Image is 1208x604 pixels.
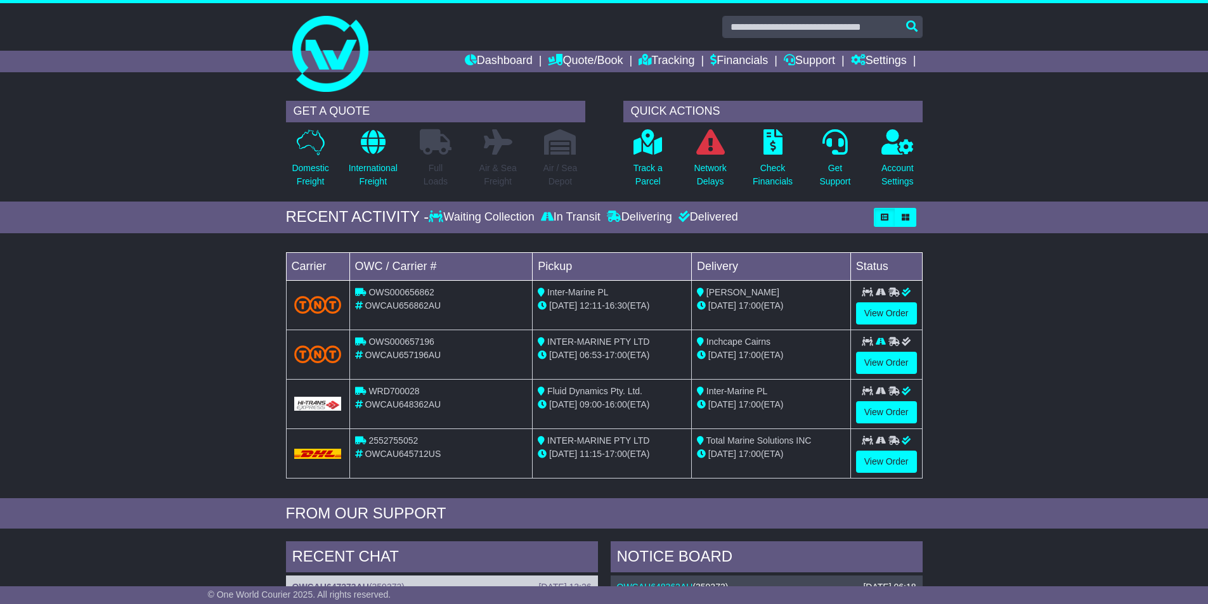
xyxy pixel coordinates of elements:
[753,162,793,188] p: Check Financials
[286,208,429,226] div: RECENT ACTIVITY -
[368,386,419,396] span: WRD700028
[538,398,686,411] div: - (ETA)
[294,397,342,411] img: GetCarrierServiceLogo
[292,582,369,592] a: OWCAU647273AU
[697,299,845,312] div: (ETA)
[286,541,598,575] div: RECENT CHAT
[286,504,923,523] div: FROM OUR SUPPORT
[547,287,608,297] span: Inter-Marine PL
[605,350,627,360] span: 17:00
[547,386,642,396] span: Fluid Dynamics Pty. Ltd.
[286,252,349,280] td: Carrier
[708,350,736,360] span: [DATE]
[538,210,604,224] div: In Transit
[349,162,398,188] p: International Freight
[708,449,736,459] span: [DATE]
[881,129,914,195] a: AccountSettings
[580,300,602,311] span: 12:11
[708,399,736,409] span: [DATE]
[365,350,441,360] span: OWCAU657196AU
[856,352,917,374] a: View Order
[710,51,768,72] a: Financials
[633,162,663,188] p: Track a Parcel
[863,582,916,593] div: [DATE] 06:18
[549,399,577,409] span: [DATE]
[580,449,602,459] span: 11:15
[549,350,577,360] span: [DATE]
[739,350,761,360] span: 17:00
[693,129,727,195] a: NetworkDelays
[708,300,736,311] span: [DATE]
[420,162,451,188] p: Full Loads
[691,252,850,280] td: Delivery
[706,287,779,297] span: [PERSON_NAME]
[605,399,627,409] span: 16:00
[604,210,675,224] div: Delivering
[291,129,329,195] a: DomesticFreight
[675,210,738,224] div: Delivered
[349,252,533,280] td: OWC / Carrier #
[294,296,342,313] img: TNT_Domestic.png
[739,399,761,409] span: 17:00
[623,101,923,122] div: QUICK ACTIONS
[548,51,623,72] a: Quote/Book
[633,129,663,195] a: Track aParcel
[819,162,850,188] p: Get Support
[372,582,402,592] span: 359373
[752,129,793,195] a: CheckFinancials
[208,589,391,600] span: © One World Courier 2025. All rights reserved.
[851,51,907,72] a: Settings
[368,337,434,347] span: OWS000657196
[365,399,441,409] span: OWCAU648362AU
[739,449,761,459] span: 17:00
[292,582,592,593] div: ( )
[881,162,914,188] p: Account Settings
[697,349,845,362] div: (ETA)
[543,162,578,188] p: Air / Sea Depot
[611,541,923,575] div: NOTICE BOARD
[617,582,693,592] a: OWCAU648362AU
[605,300,627,311] span: 16:30
[706,435,812,446] span: Total Marine Solutions INC
[580,350,602,360] span: 06:53
[549,300,577,311] span: [DATE]
[819,129,851,195] a: GetSupport
[856,302,917,324] a: View Order
[639,51,694,72] a: Tracking
[538,299,686,312] div: - (ETA)
[617,582,916,593] div: ( )
[850,252,922,280] td: Status
[856,451,917,473] a: View Order
[538,349,686,362] div: - (ETA)
[538,582,591,593] div: [DATE] 13:26
[365,449,441,459] span: OWCAU645712US
[294,449,342,459] img: DHL.png
[538,447,686,461] div: - (ETA)
[348,129,398,195] a: InternationalFreight
[294,345,342,363] img: TNT_Domestic.png
[694,162,726,188] p: Network Delays
[547,337,649,347] span: INTER-MARINE PTY LTD
[856,401,917,423] a: View Order
[547,435,649,446] span: INTER-MARINE PTY LTD
[549,449,577,459] span: [DATE]
[286,101,585,122] div: GET A QUOTE
[784,51,835,72] a: Support
[697,447,845,461] div: (ETA)
[580,399,602,409] span: 09:00
[697,398,845,411] div: (ETA)
[465,51,533,72] a: Dashboard
[429,210,537,224] div: Waiting Collection
[479,162,517,188] p: Air & Sea Freight
[605,449,627,459] span: 17:00
[368,435,418,446] span: 2552755052
[706,337,770,347] span: Inchcape Cairns
[365,300,441,311] span: OWCAU656862AU
[739,300,761,311] span: 17:00
[706,386,767,396] span: Inter-Marine PL
[292,162,328,188] p: Domestic Freight
[696,582,725,592] span: 359373
[368,287,434,297] span: OWS000656862
[533,252,692,280] td: Pickup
